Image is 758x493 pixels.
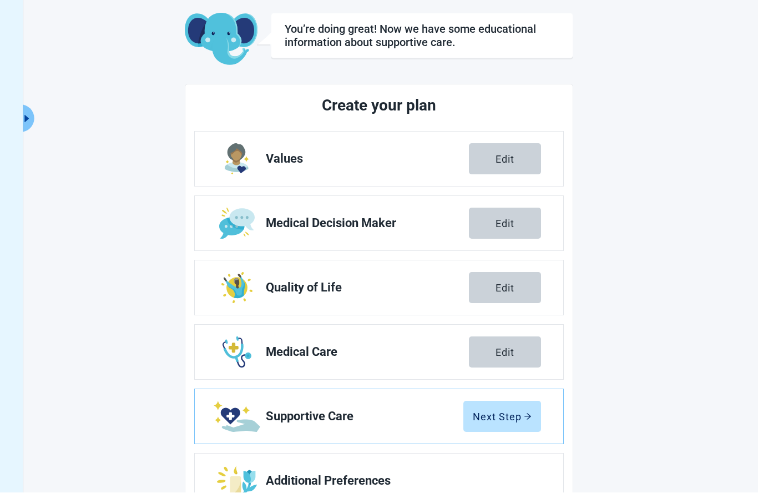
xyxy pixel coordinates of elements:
button: Edit [469,273,541,304]
span: Values [266,153,469,166]
span: Quality of Life [266,281,469,295]
a: Edit Medical Decision Maker section [195,197,563,251]
button: Expand menu [20,105,34,133]
div: Edit [496,347,514,358]
button: Edit [469,337,541,368]
span: Supportive Care [266,410,463,424]
a: Edit Medical Care section [195,325,563,380]
span: caret-right [21,114,32,124]
img: Koda Elephant [185,13,257,67]
button: Edit [469,208,541,239]
button: Edit [469,144,541,175]
h2: Create your plan [236,94,522,118]
span: Medical Decision Maker [266,217,469,230]
a: Edit Values section [195,132,563,187]
span: Medical Care [266,346,469,359]
div: Next Step [473,411,532,422]
div: Edit [496,218,514,229]
span: Additional Preferences [266,475,532,488]
button: Next Steparrow-right [463,401,541,432]
a: Edit Supportive Care section [195,390,563,444]
h1: You’re doing great! Now we have some educational information about supportive care. [285,23,559,49]
a: Edit Quality of Life section [195,261,563,315]
div: Edit [496,283,514,294]
span: arrow-right [524,413,532,421]
div: Edit [496,154,514,165]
